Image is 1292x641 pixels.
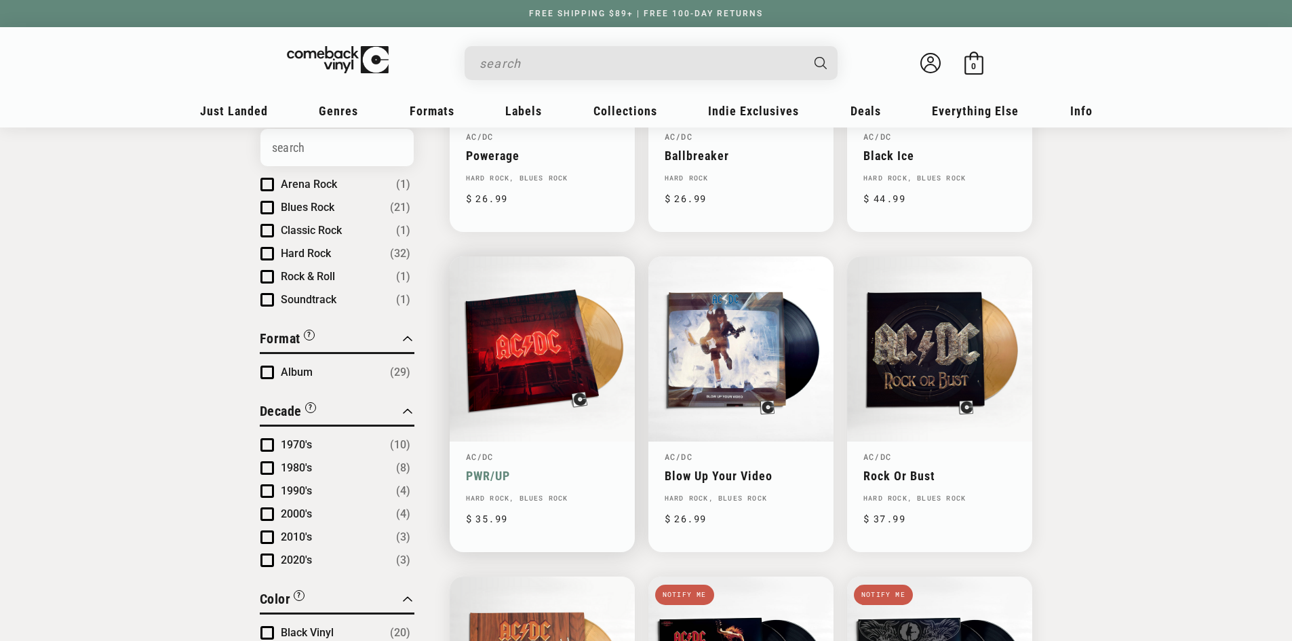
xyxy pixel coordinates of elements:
[260,328,315,352] button: Filter by Format
[1070,104,1093,118] span: Info
[802,46,839,80] button: Search
[390,199,410,216] span: Number of products: (21)
[515,9,777,18] a: FREE SHIPPING $89+ | FREE 100-DAY RETURNS
[260,589,305,613] button: Filter by Color
[260,401,316,425] button: Filter by Decade
[863,469,1016,483] a: Rock Or Bust
[665,451,692,462] a: AC/DC
[396,483,410,499] span: Number of products: (4)
[281,530,312,543] span: 2010's
[281,178,337,191] span: Arena Rock
[593,104,657,118] span: Collections
[319,104,358,118] span: Genres
[260,330,300,347] span: Format
[281,553,312,566] span: 2020's
[863,131,891,142] a: AC/DC
[281,201,334,214] span: Blues Rock
[505,104,542,118] span: Labels
[281,270,335,283] span: Rock & Roll
[281,293,336,306] span: Soundtrack
[465,46,838,80] div: Search
[396,529,410,545] span: Number of products: (3)
[281,484,312,497] span: 1990's
[281,224,342,237] span: Classic Rock
[396,506,410,522] span: Number of products: (4)
[281,438,312,451] span: 1970's
[200,104,268,118] span: Just Landed
[281,507,312,520] span: 2000's
[281,247,331,260] span: Hard Rock
[665,131,692,142] a: AC/DC
[396,269,410,285] span: Number of products: (1)
[396,176,410,193] span: Number of products: (1)
[466,451,494,462] a: AC/DC
[281,626,334,639] span: Black Vinyl
[971,61,976,71] span: 0
[932,104,1019,118] span: Everything Else
[390,364,410,381] span: Number of products: (29)
[390,437,410,453] span: Number of products: (10)
[466,149,619,163] a: Powerage
[396,222,410,239] span: Number of products: (1)
[479,50,801,77] input: search
[665,469,817,483] a: Blow Up Your Video
[665,149,817,163] a: Ballbreaker
[281,366,313,378] span: Album
[396,292,410,308] span: Number of products: (1)
[708,104,799,118] span: Indie Exclusives
[390,246,410,262] span: Number of products: (32)
[466,469,619,483] a: PWR/UP
[396,460,410,476] span: Number of products: (8)
[390,625,410,641] span: Number of products: (20)
[863,451,891,462] a: AC/DC
[260,591,291,607] span: Color
[850,104,881,118] span: Deals
[466,131,494,142] a: AC/DC
[863,149,1016,163] a: Black Ice
[281,461,312,474] span: 1980's
[410,104,454,118] span: Formats
[396,552,410,568] span: Number of products: (3)
[260,403,302,419] span: Decade
[260,129,414,166] input: Search Options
